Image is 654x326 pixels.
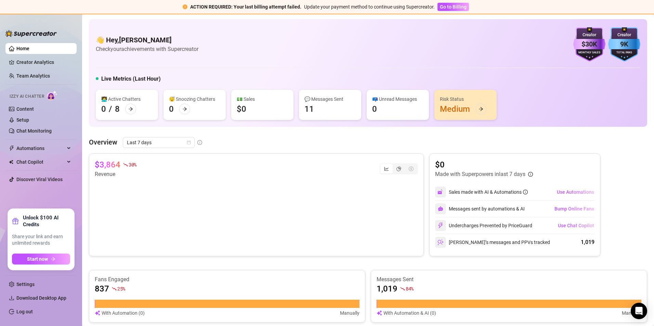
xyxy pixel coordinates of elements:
div: 8 [115,104,120,114]
div: $30K [573,39,605,50]
div: 11 [304,104,314,114]
span: pie-chart [396,166,401,171]
span: Share your link and earn unlimited rewards [12,233,70,247]
div: 1,019 [581,238,594,246]
img: AI Chatter [47,91,57,100]
span: Use Automations [557,189,594,195]
div: Messages sent by automations & AI [435,203,525,214]
img: svg%3e [437,239,444,245]
span: info-circle [523,190,528,194]
a: Go to Billing [437,4,469,10]
div: 📪 Unread Messages [372,95,423,103]
img: svg%3e [437,189,444,195]
span: 30 % [129,161,136,168]
a: Discover Viral Videos [16,177,63,182]
img: purple-badge-B9DA21FR.svg [573,27,605,62]
span: 25 % [117,285,125,292]
div: 0 [169,104,174,114]
span: Last 7 days [127,137,191,148]
div: 😴 Snoozing Chatters [169,95,220,103]
a: Chat Monitoring [16,128,52,134]
a: Log out [16,309,33,314]
h4: 👋 Hey, [PERSON_NAME] [96,35,198,45]
img: svg%3e [377,309,382,317]
span: 84 % [406,285,414,292]
button: Bump Online Fans [554,203,594,214]
article: Check your achievements with Supercreator [96,45,198,53]
img: svg%3e [437,222,444,229]
article: Manually [340,309,359,317]
div: Creator [573,32,605,38]
article: 837 [95,283,109,294]
span: exclamation-circle [183,4,187,9]
a: Content [16,106,34,112]
article: 1,019 [377,283,397,294]
img: svg%3e [95,309,100,317]
article: Revenue [95,170,136,178]
img: Chat Copilot [9,160,13,164]
span: Update your payment method to continue using Supercreator. [304,4,435,10]
span: Go to Billing [440,4,467,10]
span: line-chart [384,166,389,171]
div: Open Intercom Messenger [631,303,647,319]
span: gift [12,218,19,225]
button: Start nowarrow-right [12,254,70,264]
span: calendar [187,140,191,145]
span: Start now [27,256,48,262]
img: blue-badge-DgoSNQY1.svg [608,27,640,62]
span: Use Chat Copilot [558,223,594,228]
div: 💬 Messages Sent [304,95,356,103]
a: Setup [16,117,29,123]
div: Undercharges Prevented by PriceGuard [435,220,532,231]
div: 9K [608,39,640,50]
img: svg%3e [438,206,443,212]
article: Fans Engaged [95,276,359,283]
div: 0 [101,104,106,114]
span: Izzy AI Chatter [10,93,44,100]
div: Creator [608,32,640,38]
strong: Unlock $100 AI Credits [23,214,70,228]
a: Settings [16,282,35,287]
span: arrow-right [51,257,55,261]
span: fall [123,162,128,167]
div: $0 [237,104,246,114]
article: Manually [622,309,641,317]
article: Made with Superpowers in last 7 days [435,170,525,178]
div: Risk Status [440,95,491,103]
h5: Live Metrics (Last Hour) [101,75,161,83]
div: 💵 Sales [237,95,288,103]
article: Overview [89,137,117,147]
article: $3,864 [95,159,120,170]
span: info-circle [197,140,202,145]
span: fall [400,286,405,291]
div: [PERSON_NAME]’s messages and PPVs tracked [435,237,550,248]
div: Total Fans [608,51,640,55]
a: Team Analytics [16,73,50,79]
div: 0 [372,104,377,114]
a: Creator Analytics [16,57,71,68]
article: Messages Sent [377,276,641,283]
div: segmented control [380,163,418,174]
span: thunderbolt [9,146,14,151]
span: arrow-right [128,107,133,111]
span: dollar-circle [409,166,414,171]
div: Monthly Sales [573,51,605,55]
article: $0 [435,159,533,170]
span: download [9,295,14,301]
span: Download Desktop App [16,295,66,301]
strong: ACTION REQUIRED: Your last billing attempt failed. [190,4,301,10]
span: fall [112,286,117,291]
img: logo-BBDzfeDw.svg [5,30,57,37]
div: Sales made with AI & Automations [449,188,528,196]
span: Bump Online Fans [554,206,594,212]
article: With Automation (0) [102,309,145,317]
span: arrow-right [182,107,187,111]
span: info-circle [528,172,533,177]
div: 👩‍💻 Active Chatters [101,95,153,103]
button: Use Chat Copilot [558,220,594,231]
a: Home [16,46,29,51]
button: Use Automations [557,187,594,198]
span: Chat Copilot [16,157,65,167]
button: Go to Billing [437,3,469,11]
article: With Automation & AI (0) [383,309,436,317]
